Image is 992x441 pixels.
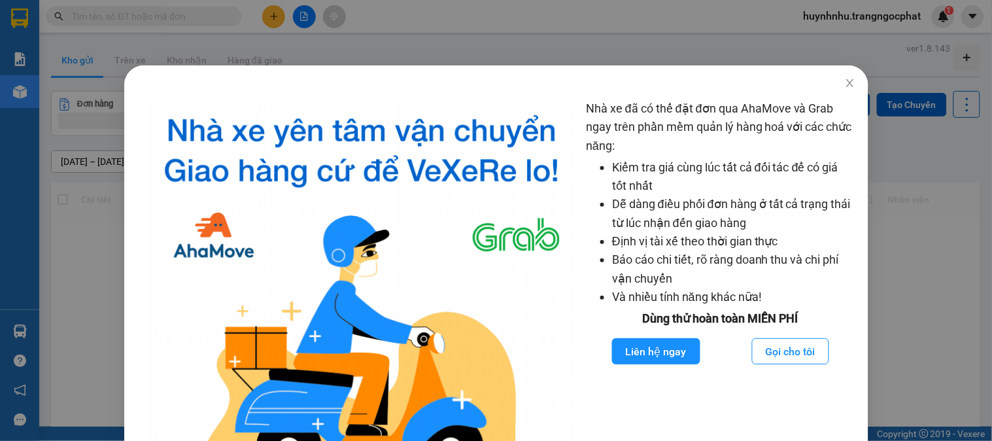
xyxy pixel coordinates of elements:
li: Dễ dàng điều phối đơn hàng ở tất cả trạng thái từ lúc nhận đến giao hàng [612,195,855,232]
button: Liên hệ ngay [611,338,700,364]
li: Báo cáo chi tiết, rõ ràng doanh thu và chi phí vận chuyển [612,251,855,288]
span: close [844,78,855,88]
div: Dùng thử hoàn toàn MIỄN PHÍ [586,309,855,328]
button: Close [831,65,868,102]
button: Gọi cho tôi [752,338,829,364]
li: Định vị tài xế theo thời gian thực [612,232,855,251]
span: Gọi cho tôi [766,344,815,360]
li: Và nhiều tính năng khác nữa! [612,288,855,306]
li: Kiểm tra giá cùng lúc tất cả đối tác để có giá tốt nhất [612,158,855,196]
span: Liên hệ ngay [625,344,686,360]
